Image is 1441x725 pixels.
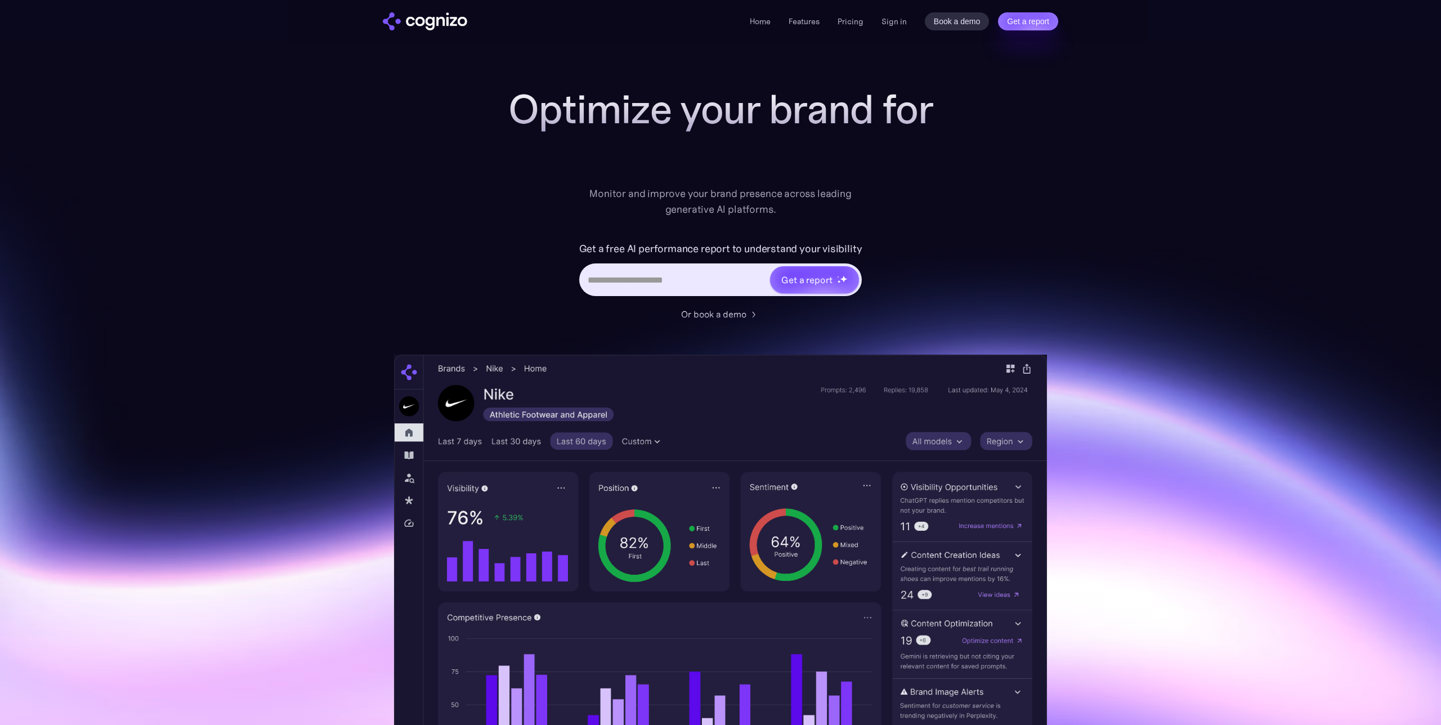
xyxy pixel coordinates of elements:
a: Book a demo [925,12,990,30]
img: star [837,276,839,278]
div: Or book a demo [681,307,746,321]
a: Sign in [881,15,907,28]
a: Get a report [998,12,1058,30]
img: star [837,280,841,284]
div: Monitor and improve your brand presence across leading generative AI platforms. [582,186,859,217]
a: Features [789,16,820,26]
img: cognizo logo [383,12,467,30]
a: Home [750,16,771,26]
div: Get a report [781,273,832,287]
form: Hero URL Input Form [579,240,862,302]
a: Pricing [838,16,863,26]
h1: Optimize your brand for [495,87,946,132]
img: star [840,275,847,283]
a: home [383,12,467,30]
label: Get a free AI performance report to understand your visibility [579,240,862,258]
a: Or book a demo [681,307,760,321]
a: Get a reportstarstarstar [769,265,860,294]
